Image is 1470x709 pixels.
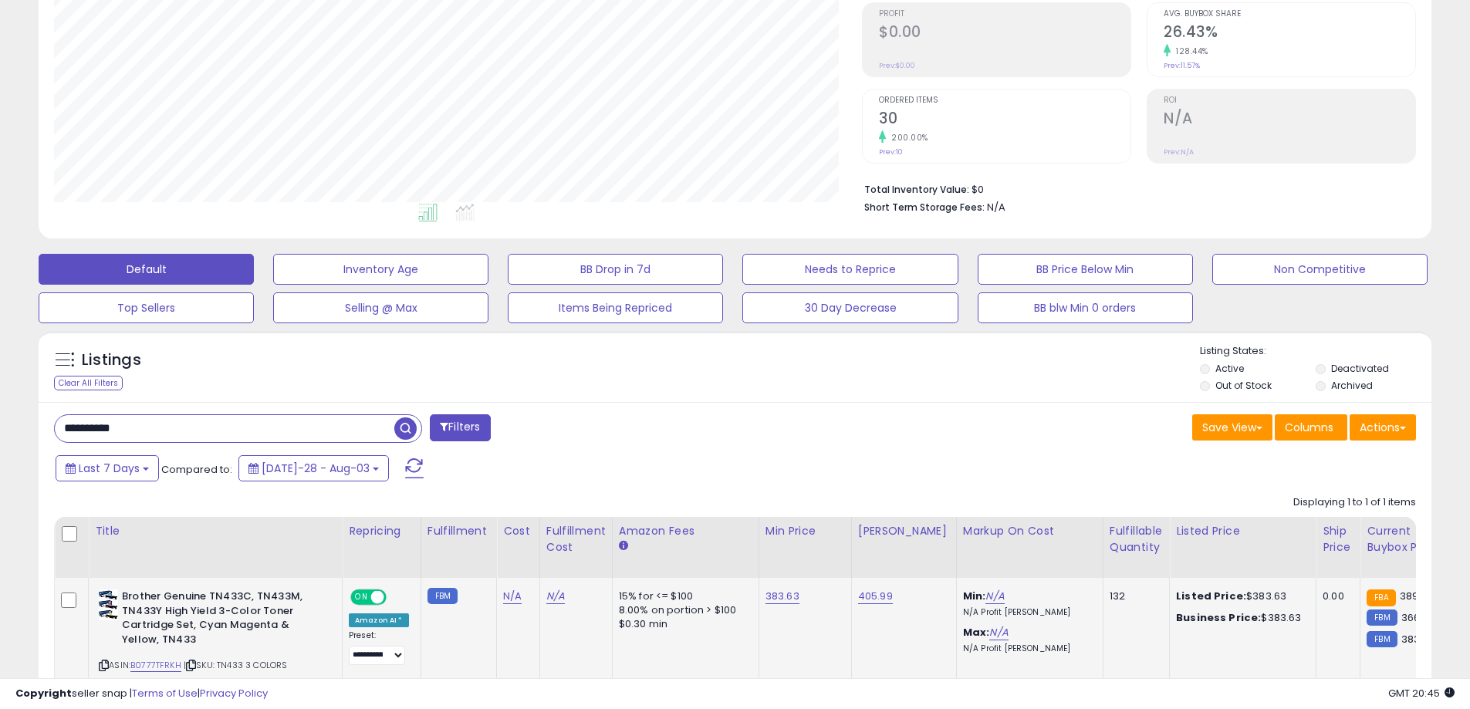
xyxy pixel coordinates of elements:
[879,96,1130,105] span: Ordered Items
[349,523,414,539] div: Repricing
[273,254,488,285] button: Inventory Age
[1110,523,1163,555] div: Fulfillable Quantity
[427,588,458,604] small: FBM
[963,589,986,603] b: Min:
[546,523,606,555] div: Fulfillment Cost
[1164,23,1415,44] h2: 26.43%
[430,414,490,441] button: Filters
[879,110,1130,130] h2: 30
[963,523,1097,539] div: Markup on Cost
[989,625,1008,640] a: N/A
[132,686,198,701] a: Terms of Use
[1323,523,1353,555] div: Ship Price
[619,617,747,631] div: $0.30 min
[1176,610,1261,625] b: Business Price:
[1388,686,1455,701] span: 2025-08-11 20:45 GMT
[200,686,268,701] a: Privacy Policy
[352,591,371,604] span: ON
[987,200,1005,214] span: N/A
[619,589,747,603] div: 15% for <= $100
[262,461,370,476] span: [DATE]-28 - Aug-03
[1215,379,1272,392] label: Out of Stock
[1401,610,1435,625] span: 366.58
[508,254,723,285] button: BB Drop in 7d
[1367,609,1397,626] small: FBM
[1367,523,1446,555] div: Current Buybox Price
[864,183,969,196] b: Total Inventory Value:
[79,461,140,476] span: Last 7 Days
[1176,611,1304,625] div: $383.63
[619,523,752,539] div: Amazon Fees
[864,179,1404,198] li: $0
[1285,420,1333,435] span: Columns
[427,523,490,539] div: Fulfillment
[742,292,958,323] button: 30 Day Decrease
[619,539,628,553] small: Amazon Fees.
[184,659,288,671] span: | SKU: TN433 3 COLORS
[765,523,845,539] div: Min Price
[864,201,985,214] b: Short Term Storage Fees:
[858,589,893,604] a: 405.99
[1176,589,1246,603] b: Listed Price:
[1164,110,1415,130] h2: N/A
[82,349,141,371] h5: Listings
[956,517,1103,578] th: The percentage added to the cost of goods (COGS) that forms the calculator for Min & Max prices.
[1164,10,1415,19] span: Avg. Buybox Share
[1171,46,1208,57] small: 128.44%
[1192,414,1272,441] button: Save View
[1401,632,1435,647] span: 383.63
[1293,495,1416,510] div: Displaying 1 to 1 of 1 items
[765,589,799,604] a: 383.63
[508,292,723,323] button: Items Being Repriced
[1176,523,1309,539] div: Listed Price
[886,132,928,143] small: 200.00%
[15,686,72,701] strong: Copyright
[879,10,1130,19] span: Profit
[1164,61,1200,70] small: Prev: 11.57%
[56,455,159,481] button: Last 7 Days
[384,591,409,604] span: OFF
[546,589,565,604] a: N/A
[742,254,958,285] button: Needs to Reprice
[273,292,488,323] button: Selling @ Max
[1400,589,1434,603] span: 389.85
[963,607,1091,618] p: N/A Profit [PERSON_NAME]
[349,630,409,665] div: Preset:
[1176,589,1304,603] div: $383.63
[503,589,522,604] a: N/A
[161,462,232,477] span: Compared to:
[1367,631,1397,647] small: FBM
[95,523,336,539] div: Title
[963,625,990,640] b: Max:
[1323,589,1348,603] div: 0.00
[15,687,268,701] div: seller snap | |
[1215,362,1244,375] label: Active
[1110,589,1157,603] div: 132
[349,613,409,627] div: Amazon AI *
[1164,147,1194,157] small: Prev: N/A
[985,589,1004,604] a: N/A
[130,659,181,672] a: B0777TFRKH
[879,147,903,157] small: Prev: 10
[978,254,1193,285] button: BB Price Below Min
[879,23,1130,44] h2: $0.00
[978,292,1193,323] button: BB blw Min 0 orders
[963,643,1091,654] p: N/A Profit [PERSON_NAME]
[503,523,533,539] div: Cost
[1350,414,1416,441] button: Actions
[122,589,309,650] b: Brother Genuine TN433C, TN433M, TN433Y High Yield 3-Color Toner Cartridge Set, Cyan Magenta & Yel...
[238,455,389,481] button: [DATE]-28 - Aug-03
[858,523,950,539] div: [PERSON_NAME]
[1331,362,1389,375] label: Deactivated
[1212,254,1428,285] button: Non Competitive
[39,292,254,323] button: Top Sellers
[54,376,123,390] div: Clear All Filters
[619,603,747,617] div: 8.00% on portion > $100
[1367,589,1395,606] small: FBA
[1331,379,1373,392] label: Archived
[1275,414,1347,441] button: Columns
[879,61,915,70] small: Prev: $0.00
[1164,96,1415,105] span: ROI
[99,589,118,620] img: 41oFYPUsYQL._SL40_.jpg
[1200,344,1431,359] p: Listing States:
